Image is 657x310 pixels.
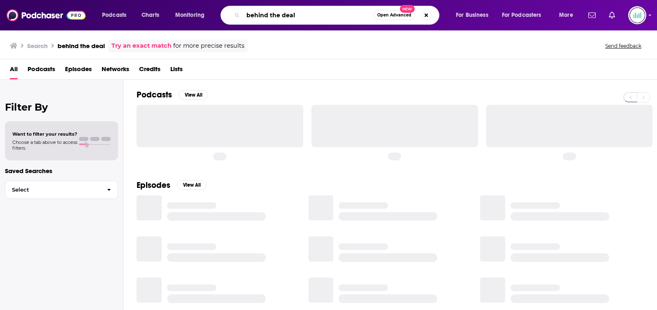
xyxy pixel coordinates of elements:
[28,62,55,79] a: Podcasts
[27,42,48,50] h3: Search
[456,9,488,21] span: For Business
[377,13,411,17] span: Open Advanced
[12,131,77,137] span: Want to filter your results?
[137,180,170,190] h2: Episodes
[179,90,208,100] button: View All
[136,9,164,22] a: Charts
[585,8,599,22] a: Show notifications dropdown
[169,9,215,22] button: open menu
[137,90,172,100] h2: Podcasts
[628,6,646,24] img: User Profile
[374,10,415,20] button: Open AdvancedNew
[12,139,77,151] span: Choose a tab above to access filters.
[5,167,118,175] p: Saved Searches
[5,101,118,113] h2: Filter By
[111,41,172,51] a: Try an exact match
[102,62,129,79] a: Networks
[603,42,644,49] button: Send feedback
[559,9,573,21] span: More
[5,187,100,192] span: Select
[606,8,618,22] a: Show notifications dropdown
[137,90,208,100] a: PodcastsView All
[65,62,92,79] a: Episodes
[553,9,583,22] button: open menu
[243,9,374,22] input: Search podcasts, credits, & more...
[102,9,126,21] span: Podcasts
[139,62,160,79] a: Credits
[175,9,204,21] span: Monitoring
[628,6,646,24] button: Show profile menu
[137,180,207,190] a: EpisodesView All
[142,9,159,21] span: Charts
[502,9,541,21] span: For Podcasters
[10,62,18,79] a: All
[5,180,118,199] button: Select
[228,6,447,25] div: Search podcasts, credits, & more...
[170,62,183,79] a: Lists
[628,6,646,24] span: Logged in as podglomerate
[58,42,105,50] h3: behind the deal
[400,5,415,13] span: New
[7,7,86,23] img: Podchaser - Follow, Share and Rate Podcasts
[173,41,244,51] span: for more precise results
[450,9,499,22] button: open menu
[497,9,553,22] button: open menu
[177,180,207,190] button: View All
[96,9,137,22] button: open menu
